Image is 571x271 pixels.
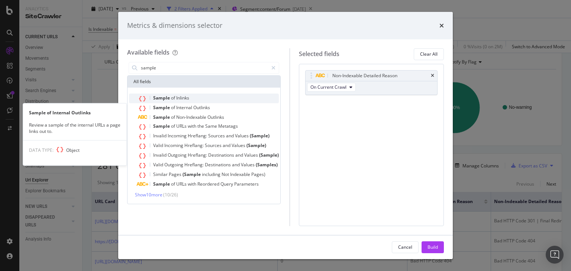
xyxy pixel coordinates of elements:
span: (Sample [183,171,202,177]
span: Non-Indexable [176,114,207,120]
span: Incoming [164,142,184,148]
span: Inlinks [176,95,189,101]
span: Sample [153,114,171,120]
span: Values [241,161,256,168]
div: times [439,21,444,30]
span: Hreflang: [188,133,208,139]
span: Invalid [153,152,168,158]
span: Similar [153,171,169,177]
span: Values [235,133,250,139]
div: Open Intercom Messenger [546,246,564,264]
span: Valid [153,142,164,148]
span: URLs [176,181,188,187]
div: Build [428,244,438,250]
span: the [197,123,205,129]
span: ( 10 / 26 ) [163,192,178,198]
span: Outlinks [193,104,210,111]
div: times [431,74,434,78]
span: with [188,123,197,129]
span: Same [205,123,218,129]
span: Pages) [251,171,265,177]
div: Metrics & dimensions selector [127,21,222,30]
span: Sources [208,133,226,139]
span: Pages [169,171,183,177]
span: Destinations [205,161,232,168]
div: Non-Indexable Detailed Reason [332,72,397,79]
span: Incoming [168,133,188,139]
span: of [171,114,176,120]
span: Invalid [153,133,168,139]
div: modal [118,12,453,259]
span: Metatags [218,123,238,129]
span: Internal [176,104,193,111]
span: with [188,181,197,187]
div: Clear All [420,51,438,57]
div: Non-Indexable Detailed ReasontimesOn Current Crawl [305,70,438,95]
button: Cancel [392,241,419,253]
span: and [223,142,232,148]
div: Sample of Internal Outlinks [23,110,126,116]
span: and [226,133,235,139]
span: of [171,181,176,187]
span: Destinations [208,152,235,158]
div: Cancel [398,244,412,250]
span: URLs [176,123,188,129]
span: Sample [153,95,171,101]
span: Sample [153,104,171,111]
span: (Sample) [250,133,270,139]
span: Reordered [197,181,220,187]
div: Review a sample of the internal URLs a page links out to. [23,122,126,134]
span: including [202,171,222,177]
span: Hreflang: [184,161,205,168]
div: All fields [128,76,280,88]
span: and [232,161,241,168]
span: Sample [153,123,171,129]
button: On Current Crawl [307,83,356,92]
span: Indexable [230,171,251,177]
span: Hreflang: [184,142,205,148]
span: (Samples) [256,161,278,168]
span: Outgoing [164,161,184,168]
span: (Sample) [259,152,279,158]
span: of [171,104,176,111]
span: Sources [205,142,223,148]
div: Available fields [127,48,170,56]
span: of [171,123,176,129]
button: Build [422,241,444,253]
span: Hreflang: [188,152,208,158]
span: Parameters [234,181,259,187]
span: Show 10 more [135,192,162,198]
span: Sample [153,181,171,187]
span: On Current Crawl [310,84,346,90]
span: Not [222,171,230,177]
span: Outlinks [207,114,224,120]
input: Search by field name [140,62,268,74]
span: of [171,95,176,101]
span: (Sample) [246,142,266,148]
span: Values [244,152,259,158]
span: Query [220,181,234,187]
span: Valid [153,161,164,168]
button: Clear All [414,48,444,60]
div: Selected fields [299,50,339,58]
span: Values [232,142,246,148]
span: and [235,152,244,158]
span: Outgoing [168,152,188,158]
